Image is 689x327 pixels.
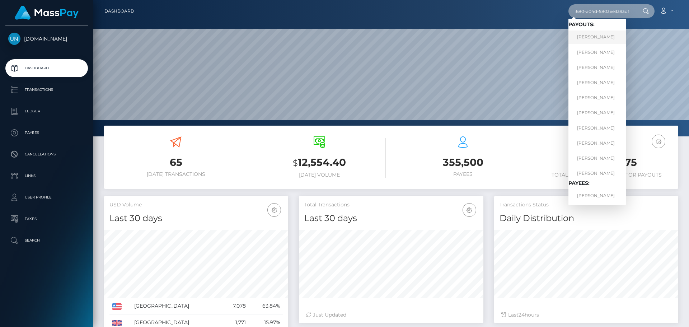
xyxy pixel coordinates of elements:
[5,232,88,249] a: Search
[5,36,88,42] span: [DOMAIN_NAME]
[8,33,20,45] img: Unlockt.me
[8,170,85,181] p: Links
[5,59,88,77] a: Dashboard
[500,212,673,225] h4: Daily Distribution
[568,151,626,165] a: [PERSON_NAME]
[8,214,85,224] p: Taxes
[8,149,85,160] p: Cancellations
[8,127,85,138] p: Payees
[293,158,298,168] small: $
[112,303,122,310] img: US.png
[397,171,529,177] h6: Payees
[540,172,673,178] h6: Total Available Balance for Payouts
[248,298,283,314] td: 63.84%
[501,311,671,319] div: Last hours
[568,22,626,28] h6: Payouts:
[568,31,626,44] a: [PERSON_NAME]
[5,145,88,163] a: Cancellations
[109,171,242,177] h6: [DATE] Transactions
[109,201,283,209] h5: USD Volume
[8,106,85,117] p: Ledger
[568,76,626,89] a: [PERSON_NAME]
[15,6,79,20] img: MassPay Logo
[568,180,626,186] h6: Payees:
[568,121,626,135] a: [PERSON_NAME]
[8,192,85,203] p: User Profile
[112,320,122,326] img: GB.png
[8,63,85,74] p: Dashboard
[5,81,88,99] a: Transactions
[568,91,626,104] a: [PERSON_NAME]
[5,102,88,120] a: Ledger
[5,167,88,185] a: Links
[132,298,222,314] td: [GEOGRAPHIC_DATA]
[568,46,626,59] a: [PERSON_NAME]
[109,155,242,169] h3: 65
[8,235,85,246] p: Search
[5,210,88,228] a: Taxes
[500,201,673,209] h5: Transactions Status
[304,212,478,225] h4: Last 30 days
[253,172,386,178] h6: [DATE] Volume
[109,212,283,225] h4: Last 30 days
[306,311,476,319] div: Just Updated
[104,4,134,19] a: Dashboard
[540,155,673,170] h3: 402,505.75
[397,155,529,169] h3: 355,500
[8,84,85,95] p: Transactions
[519,312,525,318] span: 24
[253,155,386,170] h3: 12,554.40
[568,189,626,202] a: [PERSON_NAME]
[568,106,626,120] a: [PERSON_NAME]
[568,167,626,180] a: [PERSON_NAME]
[568,61,626,74] a: [PERSON_NAME]
[568,4,636,18] input: Search...
[304,201,478,209] h5: Total Transactions
[5,188,88,206] a: User Profile
[568,136,626,150] a: [PERSON_NAME]
[221,298,248,314] td: 7,078
[5,124,88,142] a: Payees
